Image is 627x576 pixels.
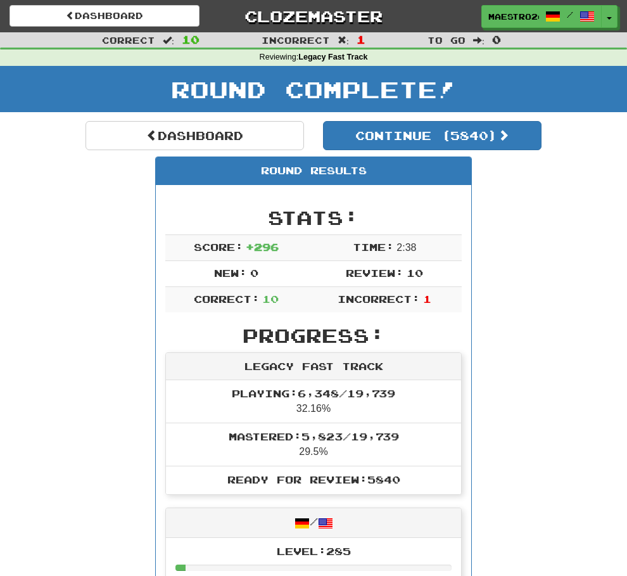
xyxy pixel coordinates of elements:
[396,242,416,253] span: 2 : 38
[218,5,408,27] a: Clozemaster
[338,293,420,305] span: Incorrect:
[182,33,199,46] span: 10
[102,35,155,46] span: Correct
[423,293,431,305] span: 1
[232,387,395,399] span: Playing: 6,348 / 19,739
[166,423,461,466] li: 29.5%
[323,121,541,150] button: Continue (5840)
[163,35,174,44] span: :
[4,77,623,102] h1: Round Complete!
[246,241,279,253] span: + 296
[165,207,462,228] h2: Stats:
[166,508,461,538] div: /
[353,241,394,253] span: Time:
[473,35,484,44] span: :
[481,5,602,28] a: Maestro2603 /
[407,267,423,279] span: 10
[229,430,399,442] span: Mastered: 5,823 / 19,739
[346,267,403,279] span: Review:
[214,267,247,279] span: New:
[567,10,573,19] span: /
[488,11,539,22] span: Maestro2603
[298,53,367,61] strong: Legacy Fast Track
[85,121,304,150] a: Dashboard
[338,35,349,44] span: :
[357,33,365,46] span: 1
[262,35,330,46] span: Incorrect
[427,35,465,46] span: To go
[194,293,260,305] span: Correct:
[250,267,258,279] span: 0
[9,5,199,27] a: Dashboard
[194,241,243,253] span: Score:
[166,380,461,423] li: 32.16%
[227,473,400,485] span: Ready for Review: 5840
[262,293,279,305] span: 10
[492,33,501,46] span: 0
[166,353,461,381] div: Legacy Fast Track
[277,545,351,557] span: Level: 285
[165,325,462,346] h2: Progress:
[156,157,471,185] div: Round Results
